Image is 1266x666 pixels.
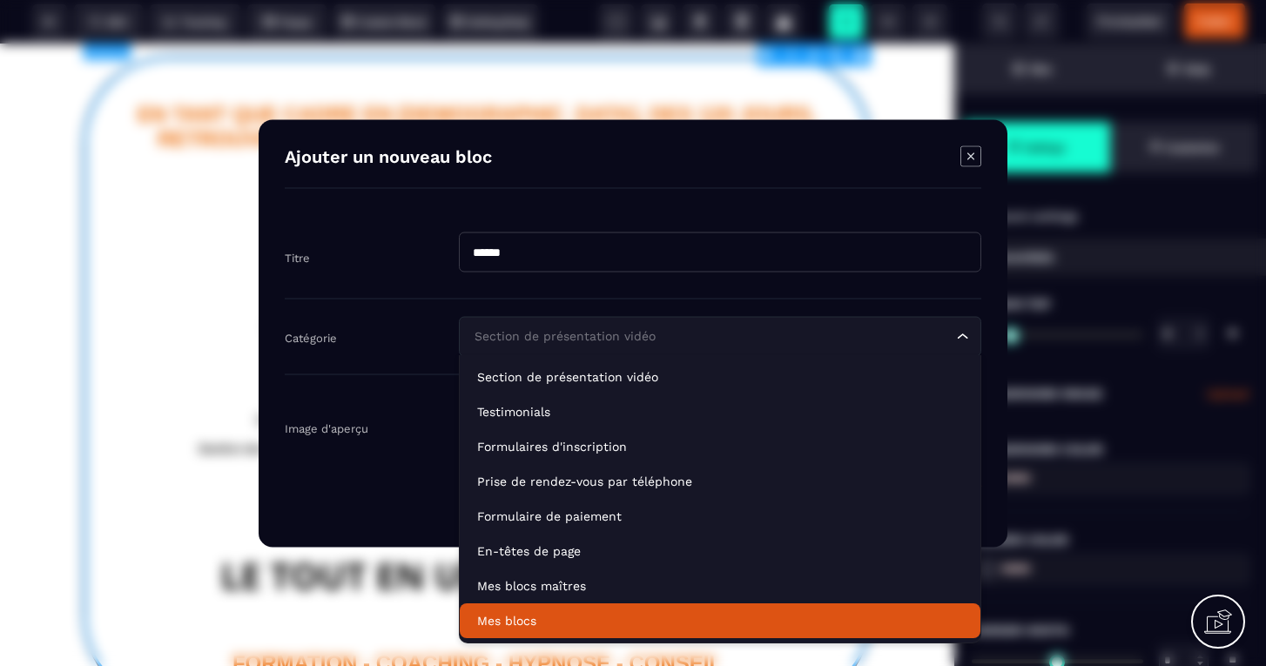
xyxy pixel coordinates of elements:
[285,251,310,264] label: Titre
[470,326,953,346] input: Search for option
[125,163,829,558] img: ea81bf7b65cee594425d40734bd8b3c9_Corps-2.png
[477,368,963,386] p: Section de présentation vidéo
[477,403,963,420] p: Testimonials
[285,331,337,344] label: Catégorie
[125,603,829,636] text: FORMATION - COACHING - HYPNOSE - CONSEIL
[477,473,963,490] p: Prise de rendez-vous par téléphone
[477,612,963,629] p: Mes blocs
[477,438,963,455] p: Formulaires d'inscription
[285,421,368,434] label: Image d'aperçu
[459,316,981,356] div: Search for option
[477,577,963,595] p: Mes blocs maîtres
[285,145,492,170] h4: Ajouter un nouveau bloc
[477,508,963,525] p: Formulaire de paiement
[477,542,963,560] p: En-têtes de page
[125,55,829,137] text: EN TANT QUE CADRE EN [DEMOGRAPHIC_DATA], DES 120 JOURS, RETROUVEZ DU SENS ET DE L'ALIGNEMENT SANS...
